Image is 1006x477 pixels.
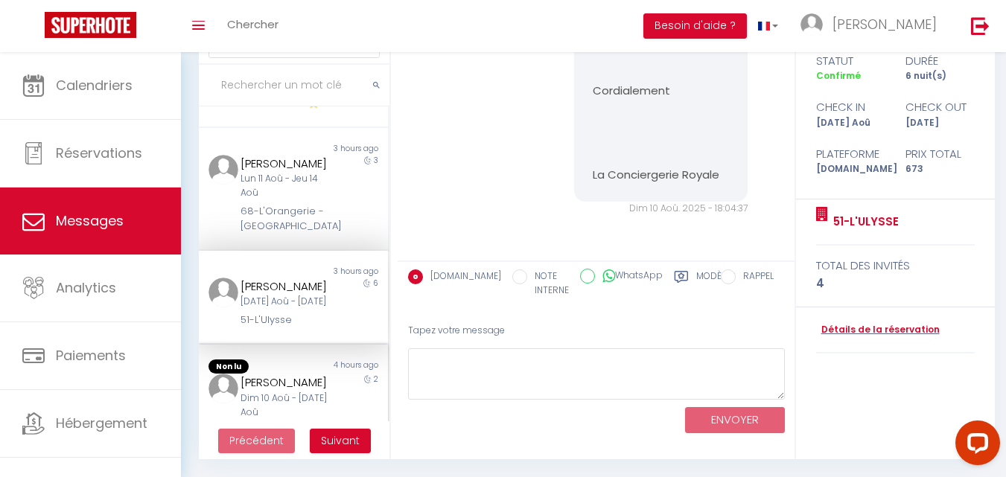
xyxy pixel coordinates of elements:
iframe: LiveChat chat widget [943,414,1006,477]
input: Rechercher un mot clé [199,65,389,106]
img: ... [800,13,823,36]
div: Tapez votre message [408,313,785,349]
label: RAPPEL [736,269,774,286]
span: Paiements [56,346,126,365]
div: 3 hours ago [293,143,388,155]
div: Lun 11 Aoû - Jeu 14 Aoû [241,172,331,200]
span: Calendriers [56,76,133,95]
font: La Conciergerie Royale [593,167,719,182]
span: Précédent [229,433,284,448]
div: 68-L'Orangerie - [GEOGRAPHIC_DATA] [241,204,331,234]
span: Non lu [208,359,249,374]
div: durée [895,52,984,70]
div: statut [806,52,895,70]
span: Suivant [321,433,360,448]
button: ENVOYER [685,407,785,433]
img: logout [971,16,990,35]
img: ... [208,155,238,185]
span: 2 [374,374,378,385]
div: Plateforme [806,145,895,163]
div: [PERSON_NAME] [241,155,331,173]
font: Cordialement [593,83,670,98]
span: Confirmé [816,69,861,82]
div: 51-L'Ulysse [241,313,331,327]
a: 51-L'Ulysse [828,213,899,231]
div: Dim 10 Aoû. 2025 - 18:04:37 [574,202,748,216]
label: [DOMAIN_NAME] [423,269,501,286]
button: Next [310,429,371,454]
span: Messages [56,211,124,230]
span: 3 [374,155,378,166]
span: Chercher [227,16,278,32]
div: [DATE] Aoû - [DATE] [241,295,331,309]
span: Analytics [56,278,116,297]
span: Hébergement [56,414,147,432]
div: check out [895,98,984,116]
button: Previous [218,429,295,454]
div: 6 nuit(s) [895,69,984,83]
div: [PERSON_NAME] [241,278,331,295]
div: check in [806,98,895,116]
span: Réservations [56,144,142,162]
a: Détails de la réservation [816,323,940,337]
div: [PERSON_NAME] [241,374,331,391]
div: [DATE] Aoû [806,116,895,130]
span: [PERSON_NAME] [833,15,937,33]
label: Modèles [696,269,736,300]
div: Dim 10 Aoû - [DATE] Aoû [241,391,331,420]
div: total des invités [816,257,975,275]
div: [DOMAIN_NAME] [806,162,895,176]
img: ... [208,374,238,403]
button: Besoin d'aide ? [643,13,747,39]
div: [DATE] [895,116,984,130]
span: 6 [373,278,378,289]
div: 4 hours ago [293,359,388,374]
label: NOTE INTERNE [527,269,569,298]
div: Prix total [895,145,984,163]
label: WhatsApp [595,269,663,285]
img: ... [208,278,238,307]
div: 673 [895,162,984,176]
img: Super Booking [45,12,136,38]
div: 4 [816,275,975,292]
div: 3 hours ago [293,266,388,278]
